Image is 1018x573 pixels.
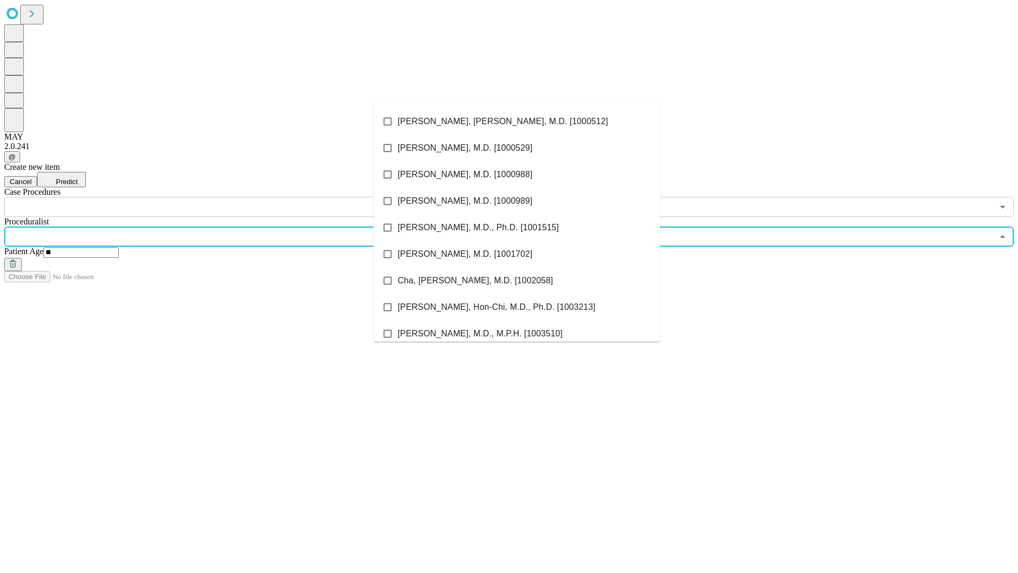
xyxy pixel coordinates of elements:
[398,274,553,287] span: Cha, [PERSON_NAME], M.D. [1002058]
[8,153,16,161] span: @
[398,195,532,207] span: [PERSON_NAME], M.D. [1000989]
[10,178,32,186] span: Cancel
[398,115,608,128] span: [PERSON_NAME], [PERSON_NAME], M.D. [1000512]
[4,142,1014,151] div: 2.0.241
[398,327,563,340] span: [PERSON_NAME], M.D., M.P.H. [1003510]
[37,172,86,187] button: Predict
[398,221,559,234] span: [PERSON_NAME], M.D., Ph.D. [1001515]
[56,178,77,186] span: Predict
[4,247,43,256] span: Patient Age
[995,229,1010,244] button: Close
[4,176,37,187] button: Cancel
[995,199,1010,214] button: Open
[4,162,60,171] span: Create new item
[398,168,532,181] span: [PERSON_NAME], M.D. [1000988]
[4,217,49,226] span: Proceduralist
[4,187,60,196] span: Scheduled Procedure
[398,248,532,261] span: [PERSON_NAME], M.D. [1001702]
[4,132,1014,142] div: MAY
[4,151,20,162] button: @
[398,142,532,154] span: [PERSON_NAME], M.D. [1000529]
[398,301,595,314] span: [PERSON_NAME], Hon-Chi, M.D., Ph.D. [1003213]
